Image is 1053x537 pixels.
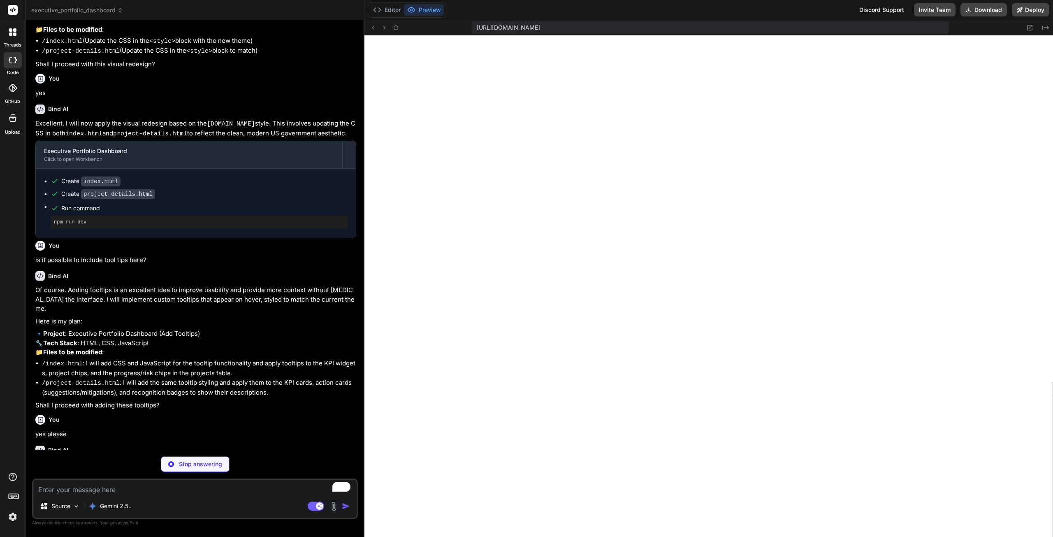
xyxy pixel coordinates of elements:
p: yes please [35,430,356,439]
textarea: To enrich screen reader interactions, please activate Accessibility in Grammarly extension settings [33,480,357,495]
code: project-details.html [81,189,155,199]
div: Discord Support [854,3,909,16]
p: Stop answering [179,460,222,468]
label: GitHub [5,98,20,105]
p: 🔹 : Executive Portfolio Dashboard (Add Tooltips) 🔧 : HTML, CSS, JavaScript 📁 : [35,329,356,357]
h6: Bind AI [48,446,68,454]
button: Executive Portfolio DashboardClick to open Workbench [36,141,342,168]
button: Invite Team [914,3,956,16]
span: [URL][DOMAIN_NAME] [477,23,540,32]
strong: Files to be modified [43,348,102,356]
code: index.html [65,130,102,137]
label: threads [4,42,21,49]
button: Preview [404,4,444,16]
strong: Files to be modified [43,26,102,33]
span: Run command [61,204,348,212]
button: Deploy [1012,3,1049,16]
img: icon [342,502,350,510]
div: Create [61,177,121,186]
code: /project-details.html [42,48,120,55]
img: settings [6,510,20,524]
h6: You [49,242,60,250]
span: executive_portfolio_dashboard [31,6,123,14]
code: <style> [149,38,175,45]
code: /index.html [42,360,83,367]
code: project-details.html [113,130,187,137]
button: Download [960,3,1007,16]
p: Excellent. I will now apply the visual redesign based on the style. This involves updating the CS... [35,119,356,139]
strong: Tech Stack [43,339,77,347]
code: <style> [186,48,212,55]
li: : I will add CSS and JavaScript for the tooltip functionality and apply tooltips to the KPI widge... [42,359,356,378]
img: attachment [329,502,339,511]
div: Executive Portfolio Dashboard [44,147,334,155]
strong: Project [43,330,65,337]
li: (Update the CSS in the block to match) [42,46,356,56]
h6: You [49,416,60,424]
p: yes [35,88,356,98]
li: : I will add the same tooltip styling and apply them to the KPI cards, action cards (suggestions/... [42,378,356,398]
h6: Bind AI [48,105,68,113]
h6: You [49,74,60,83]
p: Shall I proceed with this visual redesign? [35,60,356,69]
button: Editor [370,4,404,16]
div: Create [61,190,155,198]
iframe: To enrich screen reader interactions, please activate Accessibility in Grammarly extension settings [364,35,1053,537]
span: privacy [110,520,125,525]
p: Shall I proceed with adding these tooltips? [35,401,356,410]
p: Gemini 2.5.. [100,502,132,510]
p: Of course. Adding tooltips is an excellent idea to improve usability and provide more context wit... [35,286,356,314]
code: index.html [81,177,121,186]
img: Pick Models [73,503,80,510]
code: [DOMAIN_NAME] [207,121,255,128]
p: Source [51,502,70,510]
code: /index.html [42,38,83,45]
img: Gemini 2.5 Pro [88,502,97,510]
div: Click to open Workbench [44,156,334,163]
p: is it possible to include tool tips here? [35,256,356,265]
h6: Bind AI [48,272,68,280]
pre: npm run dev [54,219,344,225]
label: Upload [5,129,21,136]
li: (Update the CSS in the block with the new theme) [42,36,356,46]
label: code [7,69,19,76]
p: Here is my plan: [35,317,356,326]
code: /project-details.html [42,380,120,387]
p: Always double-check its answers. Your in Bind [32,519,358,527]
